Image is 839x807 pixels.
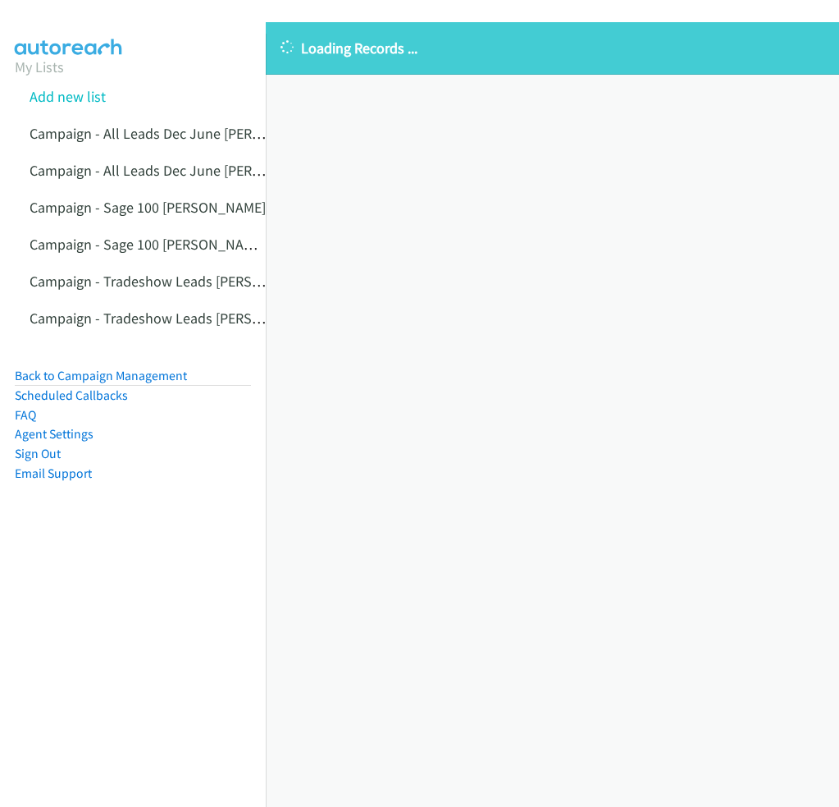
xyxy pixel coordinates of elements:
a: Back to Campaign Management [15,368,187,383]
a: Campaign - Tradeshow Leads [PERSON_NAME] Cloned [30,309,367,328]
a: Campaign - All Leads Dec June [PERSON_NAME] Cloned [30,161,375,180]
a: Scheduled Callbacks [15,387,128,403]
a: My Lists [15,57,64,76]
a: FAQ [15,407,36,423]
a: Agent Settings [15,426,93,442]
a: Email Support [15,465,92,481]
a: Campaign - Sage 100 [PERSON_NAME] Cloned [30,235,313,254]
a: Add new list [30,87,106,106]
p: Loading Records ... [280,37,824,59]
a: Sign Out [15,446,61,461]
a: Campaign - All Leads Dec June [PERSON_NAME] [30,124,327,143]
a: Campaign - Sage 100 [PERSON_NAME] [30,198,266,217]
a: Campaign - Tradeshow Leads [PERSON_NAME] [30,272,319,291]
